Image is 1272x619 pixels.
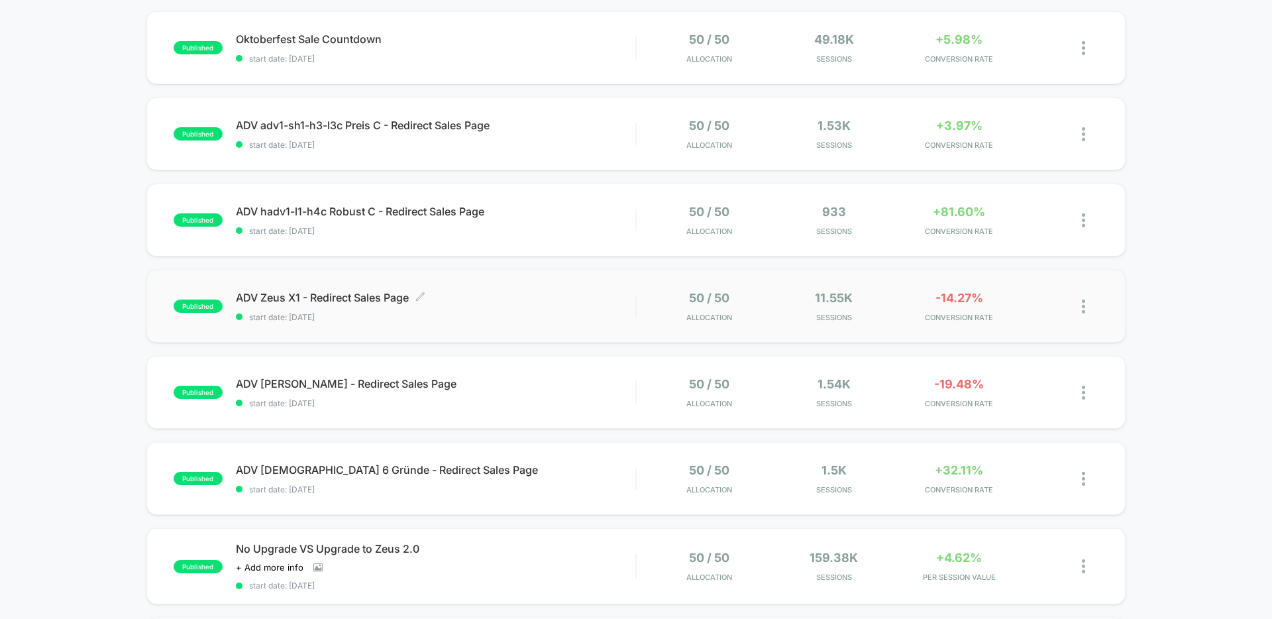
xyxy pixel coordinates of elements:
img: close [1082,213,1085,227]
span: 1.5k [821,463,847,477]
img: close [1082,472,1085,486]
span: CONVERSION RATE [900,399,1018,408]
span: CONVERSION RATE [900,485,1018,494]
span: Sessions [775,485,894,494]
span: start date: [DATE] [236,484,635,494]
span: 11.55k [815,291,853,305]
span: 1.54k [818,377,851,391]
span: 50 / 50 [689,377,729,391]
img: close [1082,386,1085,400]
span: 159.38k [810,551,858,565]
span: start date: [DATE] [236,226,635,236]
span: 50 / 50 [689,119,729,133]
img: close [1082,559,1085,573]
span: CONVERSION RATE [900,141,1018,150]
span: start date: [DATE] [236,398,635,408]
span: published [174,41,223,54]
span: CONVERSION RATE [900,313,1018,322]
span: published [174,472,223,485]
span: 50 / 50 [689,463,729,477]
span: + Add more info [236,562,303,573]
span: Allocation [686,54,732,64]
span: Sessions [775,141,894,150]
span: PER SESSION VALUE [900,573,1018,582]
span: start date: [DATE] [236,581,635,591]
span: -19.48% [934,377,984,391]
span: start date: [DATE] [236,312,635,322]
span: 933 [822,205,846,219]
span: ADV hadv1-l1-h4c Robust C - Redirect Sales Page [236,205,635,218]
span: +3.97% [936,119,982,133]
span: ADV adv1-sh1-h3-l3c Preis C - Redirect Sales Page [236,119,635,132]
span: Allocation [686,141,732,150]
span: Sessions [775,573,894,582]
span: +4.62% [936,551,982,565]
span: Sessions [775,399,894,408]
img: close [1082,300,1085,313]
span: ADV [PERSON_NAME] - Redirect Sales Page [236,377,635,390]
span: Sessions [775,313,894,322]
span: Allocation [686,313,732,322]
span: 1.53k [818,119,851,133]
span: CONVERSION RATE [900,54,1018,64]
span: +32.11% [935,463,983,477]
span: ADV [DEMOGRAPHIC_DATA] 6 Gründe - Redirect Sales Page [236,463,635,477]
span: Allocation [686,485,732,494]
span: -14.27% [935,291,983,305]
span: published [174,300,223,313]
span: published [174,127,223,141]
span: Oktoberfest Sale Countdown [236,32,635,46]
span: 49.18k [814,32,854,46]
span: Allocation [686,227,732,236]
span: start date: [DATE] [236,140,635,150]
span: 50 / 50 [689,291,729,305]
span: start date: [DATE] [236,54,635,64]
span: 50 / 50 [689,32,729,46]
span: +5.98% [935,32,982,46]
span: Allocation [686,573,732,582]
img: close [1082,41,1085,55]
span: published [174,560,223,573]
span: 50 / 50 [689,551,729,565]
span: 50 / 50 [689,205,729,219]
img: close [1082,127,1085,141]
span: CONVERSION RATE [900,227,1018,236]
span: No Upgrade VS Upgrade to Zeus 2.0 [236,542,635,555]
span: Sessions [775,227,894,236]
span: Allocation [686,399,732,408]
span: published [174,213,223,227]
span: ADV Zeus X1 - Redirect Sales Page [236,291,635,304]
span: published [174,386,223,399]
span: +81.60% [933,205,985,219]
span: Sessions [775,54,894,64]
